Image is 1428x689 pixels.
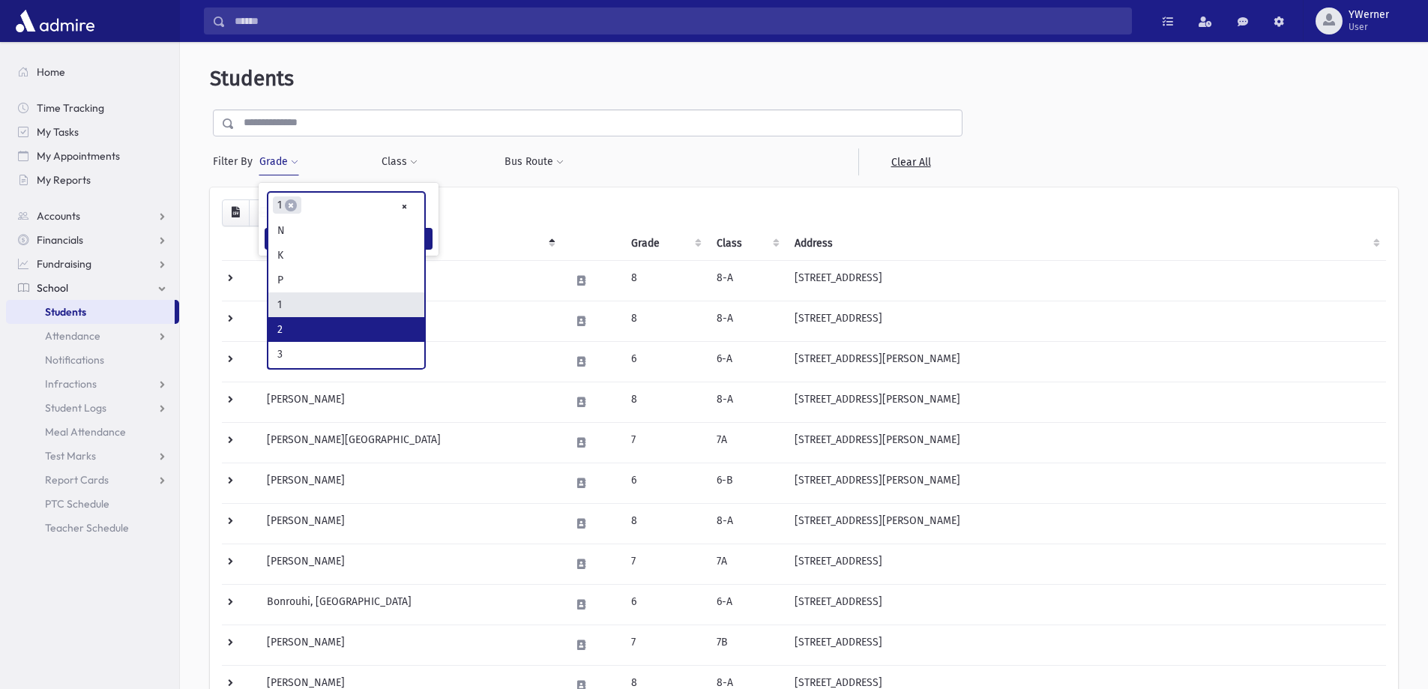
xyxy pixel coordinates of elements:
[622,382,708,422] td: 8
[622,301,708,341] td: 8
[786,226,1386,261] th: Address: activate to sort column ascending
[6,168,179,192] a: My Reports
[622,584,708,625] td: 6
[858,148,962,175] a: Clear All
[1349,9,1389,21] span: YWerner
[265,228,433,250] button: Filter
[622,544,708,584] td: 7
[708,260,786,301] td: 8-A
[622,226,708,261] th: Grade: activate to sort column ascending
[6,444,179,468] a: Test Marks
[786,463,1386,503] td: [STREET_ADDRESS][PERSON_NAME]
[786,544,1386,584] td: [STREET_ADDRESS]
[258,584,562,625] td: Bonrouhi, [GEOGRAPHIC_DATA]
[1349,21,1389,33] span: User
[45,377,97,391] span: Infractions
[622,625,708,665] td: 7
[258,625,562,665] td: [PERSON_NAME]
[6,276,179,300] a: School
[12,6,98,36] img: AdmirePro
[6,204,179,228] a: Accounts
[249,199,279,226] button: Print
[258,260,562,301] td: [PERSON_NAME]
[708,422,786,463] td: 7A
[786,260,1386,301] td: [STREET_ADDRESS]
[708,226,786,261] th: Class: activate to sort column ascending
[268,268,424,292] li: P
[45,521,129,535] span: Teacher Schedule
[6,144,179,168] a: My Appointments
[45,449,96,463] span: Test Marks
[6,252,179,276] a: Fundraising
[268,367,424,391] li: 4
[6,396,179,420] a: Student Logs
[504,148,564,175] button: Bus Route
[6,324,179,348] a: Attendance
[786,301,1386,341] td: [STREET_ADDRESS]
[622,503,708,544] td: 8
[6,60,179,84] a: Home
[786,341,1386,382] td: [STREET_ADDRESS][PERSON_NAME]
[258,301,562,341] td: [PERSON_NAME]
[622,422,708,463] td: 7
[213,154,259,169] span: Filter By
[6,420,179,444] a: Meal Attendance
[222,199,250,226] button: CSV
[37,233,83,247] span: Financials
[268,243,424,268] li: K
[45,425,126,439] span: Meal Attendance
[6,372,179,396] a: Infractions
[708,341,786,382] td: 6-A
[268,292,424,317] li: 1
[6,300,175,324] a: Students
[622,341,708,382] td: 6
[708,463,786,503] td: 6-B
[45,401,106,415] span: Student Logs
[6,468,179,492] a: Report Cards
[708,584,786,625] td: 6-A
[37,209,80,223] span: Accounts
[6,516,179,540] a: Teacher Schedule
[45,473,109,487] span: Report Cards
[708,382,786,422] td: 8-A
[37,125,79,139] span: My Tasks
[268,218,424,243] li: N
[786,625,1386,665] td: [STREET_ADDRESS]
[6,96,179,120] a: Time Tracking
[258,463,562,503] td: [PERSON_NAME]
[258,422,562,463] td: [PERSON_NAME][GEOGRAPHIC_DATA]
[6,228,179,252] a: Financials
[45,329,100,343] span: Attendance
[285,199,297,211] span: ×
[45,353,104,367] span: Notifications
[708,544,786,584] td: 7A
[37,149,120,163] span: My Appointments
[786,382,1386,422] td: [STREET_ADDRESS][PERSON_NAME]
[622,463,708,503] td: 6
[37,65,65,79] span: Home
[786,503,1386,544] td: [STREET_ADDRESS][PERSON_NAME]
[622,260,708,301] td: 8
[268,317,424,342] li: 2
[273,196,301,214] li: 1
[258,341,562,382] td: [PERSON_NAME]
[226,7,1131,34] input: Search
[45,305,86,319] span: Students
[37,173,91,187] span: My Reports
[37,281,68,295] span: School
[258,226,562,261] th: Student: activate to sort column descending
[37,101,104,115] span: Time Tracking
[258,544,562,584] td: [PERSON_NAME]
[6,120,179,144] a: My Tasks
[708,503,786,544] td: 8-A
[37,257,91,271] span: Fundraising
[259,148,299,175] button: Grade
[708,625,786,665] td: 7B
[381,148,418,175] button: Class
[708,301,786,341] td: 8-A
[6,492,179,516] a: PTC Schedule
[786,584,1386,625] td: [STREET_ADDRESS]
[6,348,179,372] a: Notifications
[258,503,562,544] td: [PERSON_NAME]
[258,382,562,422] td: [PERSON_NAME]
